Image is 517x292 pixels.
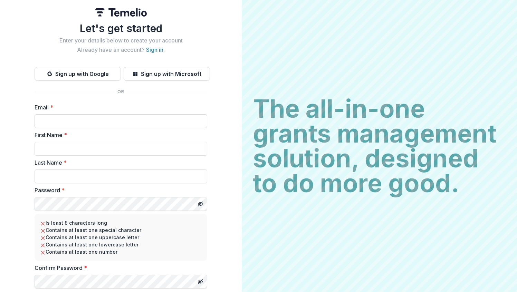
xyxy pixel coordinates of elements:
[35,131,203,139] label: First Name
[35,22,207,35] h1: Let's get started
[195,276,206,287] button: Toggle password visibility
[35,67,121,81] button: Sign up with Google
[40,226,202,234] li: Contains at least one special character
[95,8,147,17] img: Temelio
[35,47,207,53] h2: Already have an account? .
[40,241,202,248] li: Contains at least one lowercase letter
[40,234,202,241] li: Contains at least one uppercase letter
[35,103,203,111] label: Email
[35,158,203,167] label: Last Name
[40,219,202,226] li: Is least 8 characters long
[124,67,210,81] button: Sign up with Microsoft
[35,186,203,194] label: Password
[146,46,163,53] a: Sign in
[35,264,203,272] label: Confirm Password
[35,37,207,44] h2: Enter your details below to create your account
[40,248,202,255] li: Contains at least one number
[195,198,206,210] button: Toggle password visibility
